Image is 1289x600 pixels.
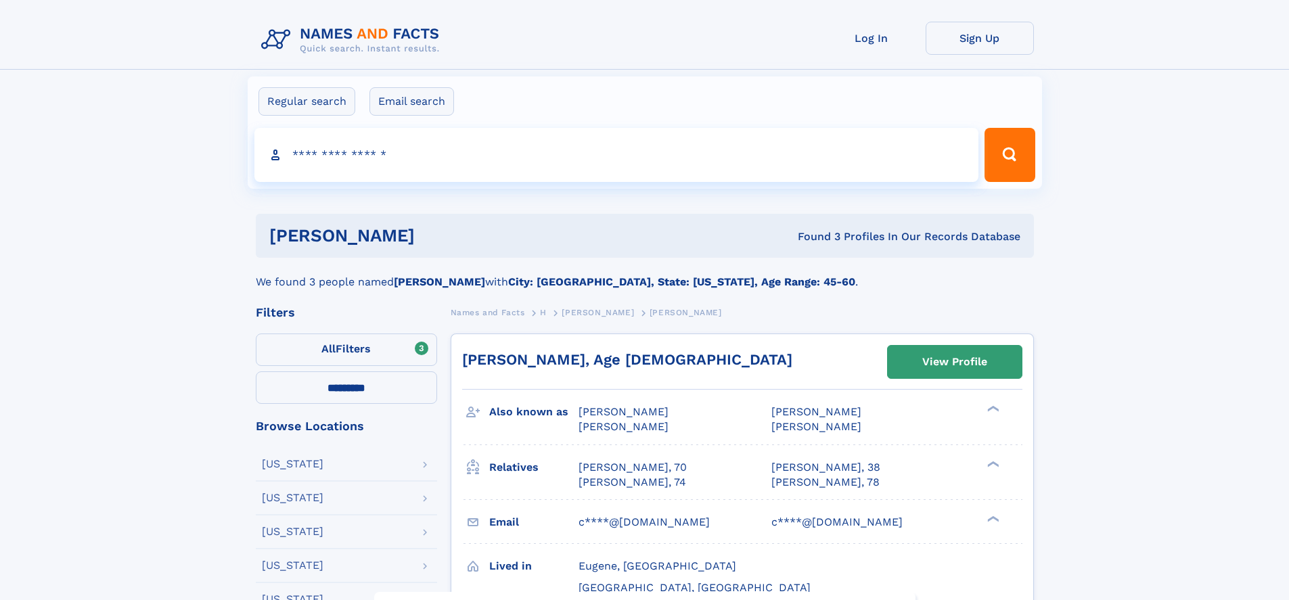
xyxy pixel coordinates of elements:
[489,456,579,479] h3: Relatives
[771,460,880,475] a: [PERSON_NAME], 38
[606,229,1020,244] div: Found 3 Profiles In Our Records Database
[888,346,1022,378] a: View Profile
[771,420,861,433] span: [PERSON_NAME]
[579,559,736,572] span: Eugene, [GEOGRAPHIC_DATA]
[579,460,687,475] a: [PERSON_NAME], 70
[984,459,1000,468] div: ❯
[262,526,323,537] div: [US_STATE]
[254,128,979,182] input: search input
[256,306,437,319] div: Filters
[489,511,579,534] h3: Email
[984,405,1000,413] div: ❯
[540,308,547,317] span: H
[462,351,792,368] a: [PERSON_NAME], Age [DEMOGRAPHIC_DATA]
[256,22,451,58] img: Logo Names and Facts
[985,128,1035,182] button: Search Button
[269,227,606,244] h1: [PERSON_NAME]
[562,304,634,321] a: [PERSON_NAME]
[922,346,987,377] div: View Profile
[489,555,579,578] h3: Lived in
[579,475,686,490] a: [PERSON_NAME], 74
[562,308,634,317] span: [PERSON_NAME]
[771,475,880,490] a: [PERSON_NAME], 78
[369,87,454,116] label: Email search
[451,304,525,321] a: Names and Facts
[984,514,1000,523] div: ❯
[489,400,579,423] h3: Also known as
[508,275,855,288] b: City: [GEOGRAPHIC_DATA], State: [US_STATE], Age Range: 45-60
[540,304,547,321] a: H
[926,22,1034,55] a: Sign Up
[262,459,323,469] div: [US_STATE]
[262,560,323,571] div: [US_STATE]
[256,420,437,432] div: Browse Locations
[579,405,669,418] span: [PERSON_NAME]
[579,581,811,594] span: [GEOGRAPHIC_DATA], [GEOGRAPHIC_DATA]
[817,22,926,55] a: Log In
[394,275,485,288] b: [PERSON_NAME]
[771,405,861,418] span: [PERSON_NAME]
[258,87,355,116] label: Regular search
[321,342,336,355] span: All
[579,420,669,433] span: [PERSON_NAME]
[256,333,437,366] label: Filters
[262,492,323,503] div: [US_STATE]
[256,258,1034,290] div: We found 3 people named with .
[650,308,722,317] span: [PERSON_NAME]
